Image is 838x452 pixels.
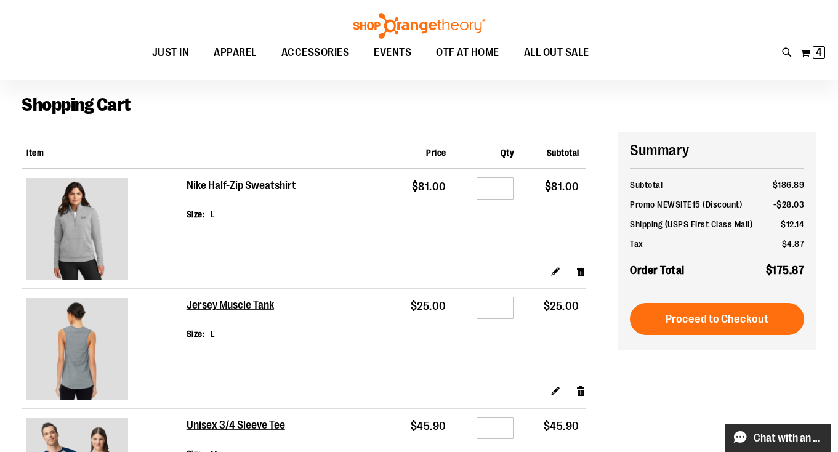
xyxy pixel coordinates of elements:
[545,180,579,193] span: $81.00
[773,180,805,190] span: $186.89
[766,264,805,276] span: $175.87
[187,208,205,220] dt: Size
[22,94,131,115] span: Shopping Cart
[630,219,663,229] span: Shipping
[412,180,446,193] span: $81.00
[524,39,589,67] span: ALL OUT SALE
[214,39,257,67] span: APPAREL
[816,46,822,59] span: 4
[630,200,701,209] span: Promo NEWSITE15
[426,148,446,158] span: Price
[630,234,761,254] th: Tax
[630,140,804,161] h2: Summary
[666,312,768,326] span: Proceed to Checkout
[411,300,446,312] span: $25.00
[374,39,411,67] span: EVENTS
[187,179,297,193] a: Nike Half-Zip Sweatshirt
[630,303,804,335] button: Proceed to Checkout
[281,39,350,67] span: ACCESSORIES
[187,299,275,312] a: Jersey Muscle Tank
[152,39,190,67] span: JUST IN
[630,175,761,195] th: Subtotal
[26,178,182,283] a: Nike Half-Zip Sweatshirt
[576,384,586,397] a: Remove item
[703,200,742,209] span: (Discount)
[211,328,216,340] dd: L
[26,298,128,400] img: Jersey Muscle Tank
[773,200,805,209] span: -$28.03
[187,328,205,340] dt: Size
[26,148,44,158] span: Item
[544,300,579,312] span: $25.00
[211,208,216,220] dd: L
[187,419,286,432] a: Unisex 3/4 Sleeve Tee
[725,424,831,452] button: Chat with an Expert
[26,298,182,403] a: Jersey Muscle Tank
[781,219,804,229] span: $12.14
[782,239,805,249] span: $4.87
[576,264,586,277] a: Remove item
[754,432,823,444] span: Chat with an Expert
[411,420,446,432] span: $45.90
[352,13,487,39] img: Shop Orangetheory
[544,420,579,432] span: $45.90
[630,261,685,279] strong: Order Total
[26,178,128,280] img: Nike Half-Zip Sweatshirt
[665,219,753,229] span: (USPS First Class Mail)
[547,148,579,158] span: Subtotal
[436,39,499,67] span: OTF AT HOME
[501,148,514,158] span: Qty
